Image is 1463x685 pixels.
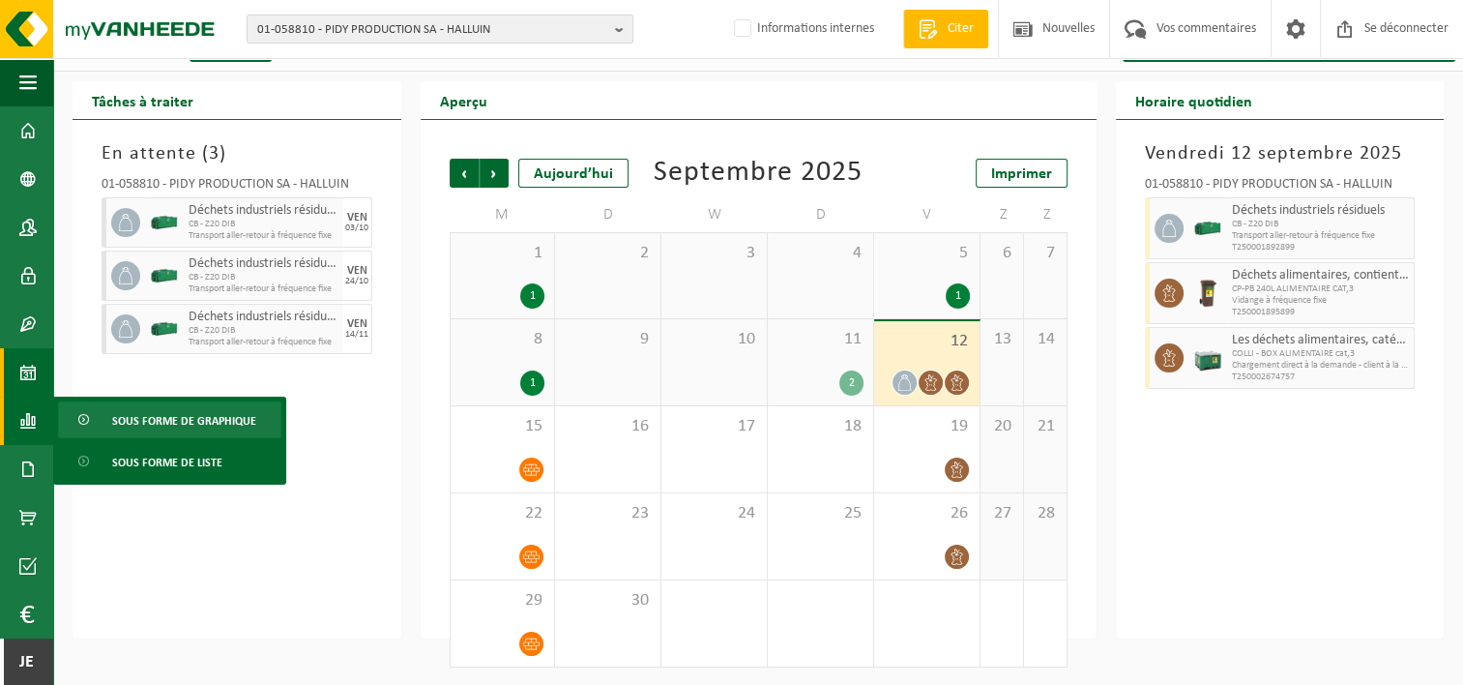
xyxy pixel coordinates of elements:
[874,197,980,232] td: V
[1193,279,1222,308] img: WB-0240-HPE-BN-01
[565,503,651,524] span: 23
[730,15,874,44] label: Informations internes
[884,331,970,352] span: 12
[102,178,372,197] div: 01-058810 - PIDY PRODUCTION SA - HALLUIN
[990,243,1013,264] span: 6
[421,81,507,119] h2: Aperçu
[460,329,545,350] span: 8
[1193,214,1222,243] img: HK-XZ-20-GN-00
[1232,372,1410,383] span: T250002674757
[565,243,651,264] span: 2
[990,329,1013,350] span: 13
[189,272,338,283] span: CB - Z20 DIB
[777,503,863,524] span: 25
[345,277,368,286] div: 24/10
[777,416,863,437] span: 18
[1232,348,1410,360] span: COLLI - BOX ALIMENTAIRE cat,3
[671,503,757,524] span: 24
[1116,81,1272,119] h2: Horaire quotidien
[1232,283,1410,295] span: CP-PB 240L ALIMENTAIRE CAT,3
[1034,503,1057,524] span: 28
[460,243,545,264] span: 1
[903,10,988,48] a: Citer
[1024,197,1068,232] td: Z
[480,159,509,188] span: Prochain
[671,329,757,350] span: 10
[189,310,338,325] span: Déchets industriels résiduels
[991,166,1052,182] span: Imprimer
[209,144,219,164] span: 3
[654,159,863,188] div: Septembre 2025
[671,416,757,437] span: 17
[1232,242,1410,253] span: T250001892899
[1034,416,1057,437] span: 21
[1034,329,1057,350] span: 14
[460,503,545,524] span: 22
[102,144,219,164] font: En attente (
[1232,268,1410,283] span: Déchets alimentaires, contient des produits d’origine animale, emballages mixtes (hors verre), ca...
[943,19,979,39] span: Citer
[884,243,970,264] span: 5
[1232,307,1410,318] span: T250001895899
[839,371,863,396] div: 2
[565,329,651,350] span: 9
[112,402,256,439] span: Sous forme de graphique
[189,256,338,272] span: Déchets industriels résiduels
[1145,139,1416,168] h3: Vendredi 12 septembre 2025
[345,330,368,340] div: 14/11
[189,325,338,337] span: CB - Z20 DIB
[58,443,281,480] a: Sous forme de liste
[990,503,1013,524] span: 27
[1232,203,1410,219] span: Déchets industriels résiduels
[347,212,367,223] div: VEN
[1193,343,1222,372] img: PB-LB-0680-HPE-GN-01
[189,219,338,230] span: CB - Z20 DIB
[520,283,544,309] div: 1
[1232,219,1410,230] span: CB - Z20 DIB
[257,15,607,45] span: 01-058810 - PIDY PRODUCTION SA - HALLUIN
[460,590,545,611] span: 29
[450,197,556,232] td: M
[671,243,757,264] span: 3
[777,243,863,264] span: 4
[189,337,338,348] span: Transport aller-retour à fréquence fixe
[1232,333,1410,348] span: Les déchets alimentaires, catégorie 3, contiennent des produits d’origine animale, des emballages...
[345,223,368,233] div: 03/10
[520,371,544,396] div: 1
[990,416,1013,437] span: 20
[1232,230,1410,242] span: Transport aller-retour à fréquence fixe
[450,159,479,188] span: Précédent
[347,318,367,330] div: VEN
[777,329,863,350] span: 11
[976,159,1068,188] a: Imprimer
[980,197,1024,232] td: Z
[189,203,338,219] span: Déchets industriels résiduels
[150,261,179,290] img: HK-XZ-20-GN-00
[946,283,970,309] div: 1
[189,283,338,295] span: Transport aller-retour à fréquence fixe
[555,197,661,232] td: D
[112,444,222,481] span: Sous forme de liste
[768,197,874,232] td: D
[1145,178,1416,197] div: 01-058810 - PIDY PRODUCTION SA - HALLUIN
[58,402,281,438] a: Sous forme de graphique
[565,590,651,611] span: 30
[460,416,545,437] span: 15
[150,314,179,343] img: HK-XZ-20-GN-00
[1232,295,1410,307] span: Vidange à fréquence fixe
[1232,360,1410,372] span: Chargement direct à la demande - client à la journée
[518,159,629,188] div: Aujourd’hui
[189,230,338,242] span: Transport aller-retour à fréquence fixe
[347,265,367,277] div: VEN
[150,208,179,237] img: HK-XZ-20-GN-00
[92,95,193,110] font: Tâches à traiter
[102,139,372,168] h3: )
[565,416,651,437] span: 16
[884,416,970,437] span: 19
[661,197,768,232] td: W
[247,15,633,44] button: 01-058810 - PIDY PRODUCTION SA - HALLUIN
[1034,243,1057,264] span: 7
[884,503,970,524] span: 26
